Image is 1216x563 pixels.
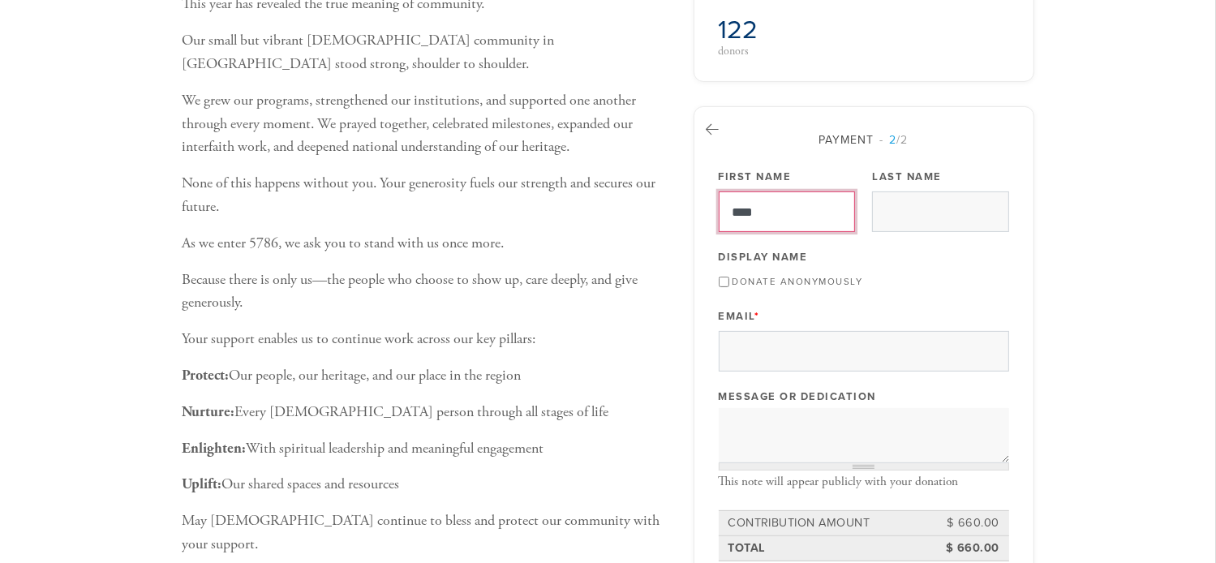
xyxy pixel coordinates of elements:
[719,250,808,264] label: Display Name
[725,537,929,560] td: Total
[719,131,1009,148] div: Payment
[719,389,877,404] label: Message or dedication
[183,401,669,424] p: Every [DEMOGRAPHIC_DATA] person through all stages of life
[183,89,669,159] p: We grew our programs, strengthened our institutions, and supported one another through every mome...
[719,475,1009,489] div: This note will appear publicly with your donation
[183,509,669,557] p: May [DEMOGRAPHIC_DATA] continue to bless and protect our community with your support.
[754,310,760,323] span: This field is required.
[183,402,235,421] b: Nurture:
[719,45,859,57] div: donors
[183,366,230,385] b: Protect:
[880,133,909,147] span: /2
[719,170,792,184] label: First Name
[929,512,1002,535] td: $ 660.00
[183,364,669,388] p: Our people, our heritage, and our place in the region
[183,473,669,496] p: Our shared spaces and resources
[183,269,669,316] p: Because there is only us—the people who choose to show up, care deeply, and give generously.
[183,232,669,256] p: As we enter 5786, we ask you to stand with us once more.
[183,29,669,76] p: Our small but vibrant [DEMOGRAPHIC_DATA] community in [GEOGRAPHIC_DATA] stood strong, shoulder to...
[183,328,669,351] p: Your support enables us to continue work across our key pillars:
[183,439,247,458] b: Enlighten:
[929,537,1002,560] td: $ 660.00
[872,170,942,184] label: Last Name
[733,276,863,287] label: Donate Anonymously
[183,475,222,493] b: Uplift:
[719,309,760,324] label: Email
[183,172,669,219] p: None of this happens without you. Your generosity fuels our strength and secures our future.
[725,512,929,535] td: Contribution Amount
[183,437,669,461] p: With spiritual leadership and meaningful engagement
[719,15,859,45] h2: 122
[890,133,897,147] span: 2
